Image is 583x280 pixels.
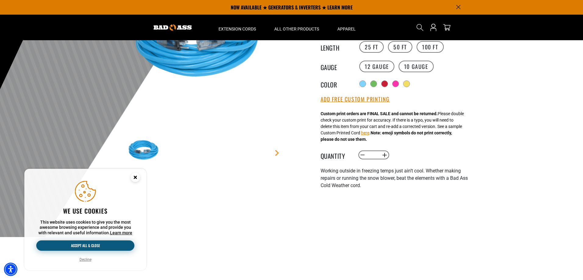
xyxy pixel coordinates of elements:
button: Add Free Custom Printing [321,96,390,103]
div: Please double check your custom print for accuracy. If there is a typo, you will need to delete t... [321,111,464,143]
span: All Other Products [274,26,319,32]
label: 12 Gauge [359,61,394,72]
span: Apparel [337,26,356,32]
img: Light Blue [127,133,162,168]
a: cart [442,24,452,31]
label: 50 FT [388,41,412,53]
button: Close this option [124,169,146,188]
span: Working outside in freezing temps just ain’t cool. Whether making repairs or running the snow blo... [321,168,468,188]
button: Accept all & close [36,240,134,251]
strong: Note: emoji symbols do not print correctly, please do not use them. [321,130,452,142]
a: Next [274,150,280,156]
summary: All Other Products [265,15,328,40]
label: Quantity [321,151,351,159]
label: 100 FT [417,41,444,53]
div: Accessibility Menu [4,263,17,276]
label: 25 FT [359,41,384,53]
button: here [361,130,369,136]
summary: Extension Cords [209,15,265,40]
strong: Custom print orders are FINAL SALE and cannot be returned. [321,111,438,116]
legend: Gauge [321,62,351,70]
button: Decline [78,257,93,263]
p: This website uses cookies to give you the most awesome browsing experience and provide you with r... [36,220,134,236]
legend: Color [321,80,351,88]
a: This website uses cookies to give you the most awesome browsing experience and provide you with r... [110,230,132,235]
summary: Search [415,23,425,32]
label: 10 Gauge [399,61,434,72]
span: Extension Cords [219,26,256,32]
img: Bad Ass Extension Cords [154,24,192,31]
summary: Apparel [328,15,365,40]
aside: Cookie Consent [24,169,146,271]
h2: We use cookies [36,207,134,215]
a: Open this option [428,15,438,40]
legend: Length [321,43,351,51]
